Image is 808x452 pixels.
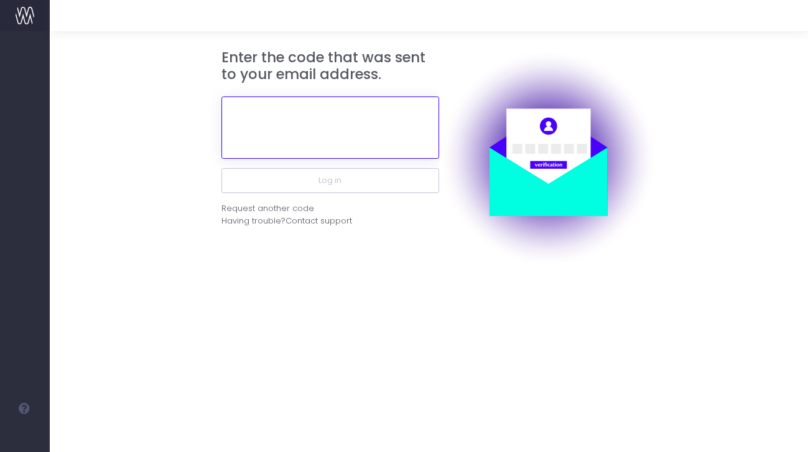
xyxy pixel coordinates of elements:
img: images/default_profile_image.png [16,427,34,446]
span: Contact support [286,215,352,227]
button: Log in [221,168,439,193]
div: Request another code [221,202,314,215]
div: Having trouble? [221,215,439,227]
img: auth.png [439,49,657,267]
h3: Enter the code that was sent to your email address. [221,49,439,83]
